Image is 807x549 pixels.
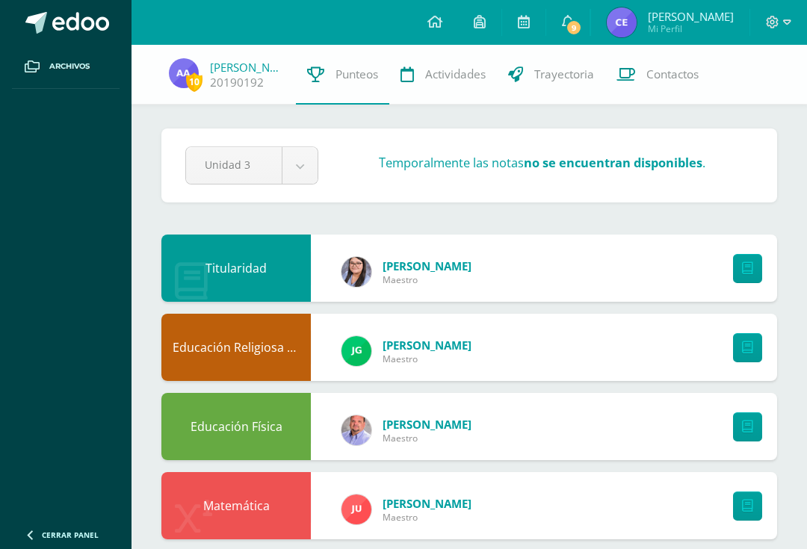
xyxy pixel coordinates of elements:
[341,494,371,524] img: b5613e1a4347ac065b47e806e9a54e9c.png
[296,45,389,105] a: Punteos
[497,45,605,105] a: Trayectoria
[341,336,371,366] img: 3da61d9b1d2c0c7b8f7e89c78bbce001.png
[186,147,318,184] a: Unidad 3
[534,66,594,82] span: Trayectoria
[383,338,471,353] span: [PERSON_NAME]
[161,314,311,381] div: Educación Religiosa Escolar
[336,66,378,82] span: Punteos
[605,45,710,105] a: Contactos
[648,9,734,24] span: [PERSON_NAME]
[607,7,637,37] img: ef9c900c9d96c1f5ecd5ac73fb004a57.png
[383,353,471,365] span: Maestro
[383,258,471,273] span: [PERSON_NAME]
[161,472,311,539] div: Matemática
[383,511,471,524] span: Maestro
[383,432,471,444] span: Maestro
[42,530,99,540] span: Cerrar panel
[161,235,311,302] div: Titularidad
[341,415,371,445] img: 6c58b5a751619099581147680274b29f.png
[389,45,497,105] a: Actividades
[383,417,471,432] span: [PERSON_NAME]
[210,60,285,75] a: [PERSON_NAME]
[12,45,120,89] a: Archivos
[210,75,264,90] a: 20190192
[341,257,371,287] img: 17db063816693a26b2c8d26fdd0faec0.png
[648,22,734,35] span: Mi Perfil
[383,273,471,286] span: Maestro
[49,61,90,72] span: Archivos
[646,66,699,82] span: Contactos
[566,19,582,36] span: 9
[425,66,486,82] span: Actividades
[169,58,199,88] img: b03a439a4d216098b3f5fe53175691e7.png
[383,496,471,511] span: [PERSON_NAME]
[186,72,202,91] span: 10
[524,154,702,171] strong: no se encuentran disponibles
[161,393,311,460] div: Educación Física
[205,147,263,182] span: Unidad 3
[379,154,705,171] h3: Temporalmente las notas .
